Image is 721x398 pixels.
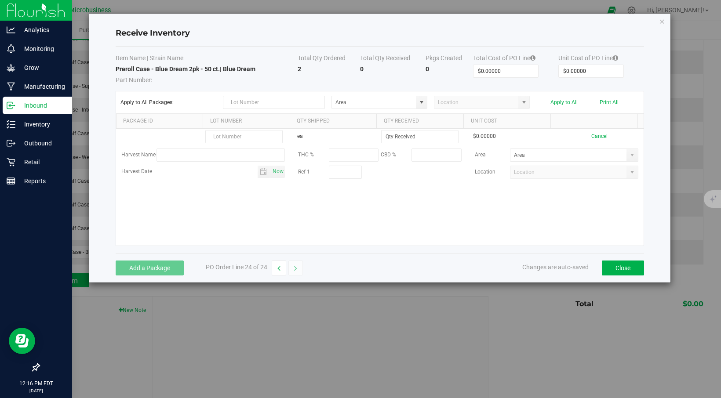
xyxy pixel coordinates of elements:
span: select [270,166,285,178]
span: Part Number: [116,76,152,83]
p: Monitoring [15,43,68,54]
inline-svg: Grow [7,63,15,72]
label: Location [475,168,510,176]
label: Area [475,151,510,159]
button: Print All [600,99,619,105]
p: Grow [15,62,68,73]
button: Add a Package [116,261,184,275]
th: Qty Received [376,114,463,129]
input: Unit Cost [559,65,623,77]
th: Pkgs Created [426,54,473,65]
td: $0.00000 [468,129,556,145]
label: CBD % [381,151,411,159]
strong: 0 [426,65,429,72]
span: Set Current date [270,165,285,178]
span: PO Order Line 24 of 24 [206,264,267,271]
label: THC % [298,151,329,159]
strong: 2 [298,65,301,72]
inline-svg: Retail [7,158,15,166]
input: Area [332,96,416,109]
input: Lot Number [205,130,283,143]
label: Ref 1 [298,168,329,176]
button: Cancel [591,132,608,141]
p: Analytics [15,25,68,35]
input: Lot Number [223,96,325,109]
th: Item Name | Strain Name [116,54,298,65]
p: Inbound [15,100,68,111]
th: Qty Shipped [290,114,377,129]
th: Total Qty Received [360,54,426,65]
label: Harvest Name [121,151,157,159]
strong: 0 [360,65,364,72]
span: Toggle calendar [258,166,270,178]
iframe: Resource center [9,328,35,354]
inline-svg: Analytics [7,25,15,34]
th: Total Cost of PO Line [473,54,558,65]
p: 12:16 PM EDT [4,380,68,387]
th: Unit Cost [463,114,550,129]
input: Qty Received [382,130,458,143]
th: Total Qty Ordered [298,54,360,65]
h4: Receive Inventory [116,28,644,39]
button: Apply to All [550,99,578,105]
p: Reports [15,176,68,186]
p: [DATE] [4,387,68,394]
th: Unit Cost of PO Line [558,54,644,65]
input: Area [510,149,627,161]
p: Retail [15,157,68,167]
input: Total Cost [473,65,538,77]
i: Specifying a total cost will update all package costs. [530,55,535,61]
i: Specifying a total cost will update all package costs. [613,55,618,61]
inline-svg: Manufacturing [7,82,15,91]
th: Package Id [116,114,203,129]
inline-svg: Outbound [7,139,15,148]
button: Close [602,261,644,275]
p: Outbound [15,138,68,148]
p: Manufacturing [15,81,68,92]
th: Lot Number [203,114,290,129]
inline-svg: Reports [7,177,15,185]
p: Inventory [15,119,68,130]
strong: Preroll Case - Blue Dream 2pk - 50 ct. | Blue Dream [116,65,255,72]
span: Apply to All Packages: [120,99,216,105]
inline-svg: Inbound [7,101,15,110]
inline-svg: Monitoring [7,44,15,53]
label: Harvest Date [121,167,157,176]
td: ea [292,129,380,145]
span: Changes are auto-saved [522,264,589,271]
button: Close modal [659,16,665,26]
inline-svg: Inventory [7,120,15,129]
